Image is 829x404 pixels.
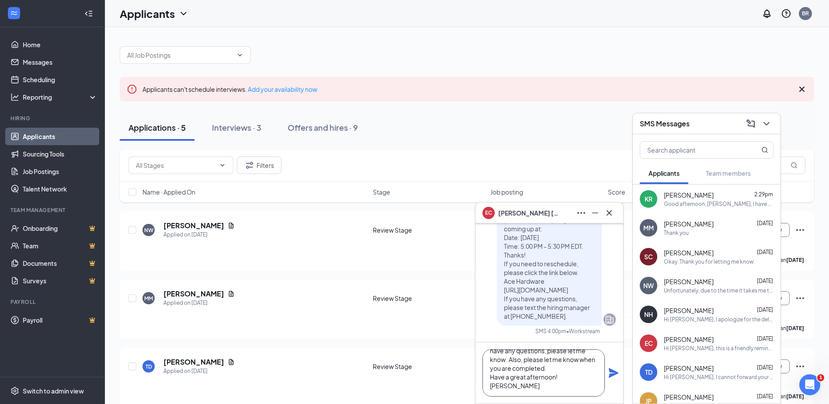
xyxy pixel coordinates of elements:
button: Plane [608,368,619,378]
span: [PERSON_NAME] [664,191,714,199]
div: Interviews · 3 [212,122,261,133]
div: Hi [PERSON_NAME], I cannot forward your application to a different location. You will need to app... [664,373,774,381]
svg: Cross [604,208,614,218]
div: Applications · 5 [128,122,186,133]
a: Home [23,36,97,53]
svg: Error [127,84,137,94]
div: Team Management [10,206,96,214]
div: Review Stage [373,294,485,303]
div: KR [645,195,652,203]
button: Cross [602,206,616,220]
div: Applied on [DATE] [163,367,235,376]
div: SC [644,252,653,261]
span: Applicants can't schedule interviews. [142,85,317,93]
div: Review Stage [373,362,485,371]
svg: Filter [244,160,255,171]
div: Okay. Thank you for letting me know. [664,258,755,265]
div: Payroll [10,298,96,306]
a: Sourcing Tools [23,145,97,163]
a: PayrollCrown [23,311,97,329]
div: Thank you [664,229,689,237]
svg: ChevronDown [761,118,772,129]
div: Switch to admin view [23,387,84,395]
h3: SMS Messages [640,119,690,129]
div: Applied on [DATE] [163,299,235,307]
h5: [PERSON_NAME] [163,357,224,367]
a: OnboardingCrown [23,219,97,237]
span: Job posting [490,188,523,196]
span: [PERSON_NAME] [PERSON_NAME] [498,208,559,218]
button: ChevronDown [760,117,774,131]
div: TD [645,368,652,376]
a: Job Postings [23,163,97,180]
div: EC [645,339,653,348]
span: Stage [373,188,390,196]
b: [DATE] [786,257,804,263]
div: NW [643,281,654,290]
svg: Document [228,222,235,229]
div: Hi [PERSON_NAME], I apologize for the delay! Are you available to connect [DATE][DATE] 2pm? Thank... [664,316,774,323]
svg: Collapse [84,9,93,18]
span: [PERSON_NAME] [664,393,714,401]
svg: Ellipses [576,208,586,218]
b: [DATE] [786,325,804,331]
span: [PERSON_NAME] [664,306,714,315]
div: Offers and hires · 9 [288,122,358,133]
svg: Settings [10,387,19,395]
svg: Ellipses [795,361,805,372]
div: Applied on [DATE] [163,230,235,239]
div: TD [146,363,152,370]
div: Good afternoon, [PERSON_NAME], I have all your information entered into WorkSmart. You will recei... [664,200,774,208]
svg: ComposeMessage [746,118,756,129]
span: Name · Applied On [142,188,195,196]
span: [DATE] [757,278,773,284]
h5: [PERSON_NAME] [163,221,224,230]
span: Applicants [649,169,680,177]
svg: MagnifyingGlass [761,146,768,153]
input: All Job Postings [127,50,233,60]
svg: Ellipses [795,293,805,303]
button: Filter Filters [237,157,281,174]
span: [DATE] [757,393,773,400]
span: [PERSON_NAME] [664,248,714,257]
a: Talent Network [23,180,97,198]
svg: Ellipses [795,225,805,235]
svg: MagnifyingGlass [791,162,798,169]
a: Add your availability now [248,85,317,93]
span: [PERSON_NAME] [664,364,714,373]
span: [DATE] [757,364,773,371]
div: Hi [PERSON_NAME], this is a friendly reminder. Your meeting with Ace Hardware for Retail Cashier ... [664,345,774,352]
a: Messages [23,53,97,71]
div: NW [144,226,153,234]
div: MM [643,223,654,232]
svg: ChevronDown [178,8,189,19]
button: Ellipses [574,206,588,220]
div: Review Stage [373,226,485,234]
svg: WorkstreamLogo [10,9,18,17]
svg: Minimize [590,208,600,218]
a: TeamCrown [23,237,97,254]
svg: ChevronDown [219,162,226,169]
a: Applicants [23,128,97,145]
svg: Document [228,359,235,366]
iframe: Intercom live chat [799,374,820,395]
div: BR [802,10,809,17]
div: SMS 4:00pm [535,327,566,335]
span: 2:29pm [754,191,773,198]
input: All Stages [136,160,215,170]
svg: Company [604,314,615,325]
span: [PERSON_NAME] [664,219,714,228]
a: SurveysCrown [23,272,97,289]
div: Hiring [10,115,96,122]
div: Unfortunately, due to the time it takes me to get home from school, I won't be available till 4:3... [664,287,774,294]
input: Search applicant [640,142,744,158]
svg: QuestionInfo [781,8,791,19]
span: [DATE] [757,220,773,226]
span: • Workstream [566,327,600,335]
h1: Applicants [120,6,175,21]
div: MM [144,295,153,302]
span: [DATE] [757,249,773,255]
svg: ChevronDown [236,52,243,59]
div: Reporting [23,93,98,101]
span: 1 [817,374,824,381]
